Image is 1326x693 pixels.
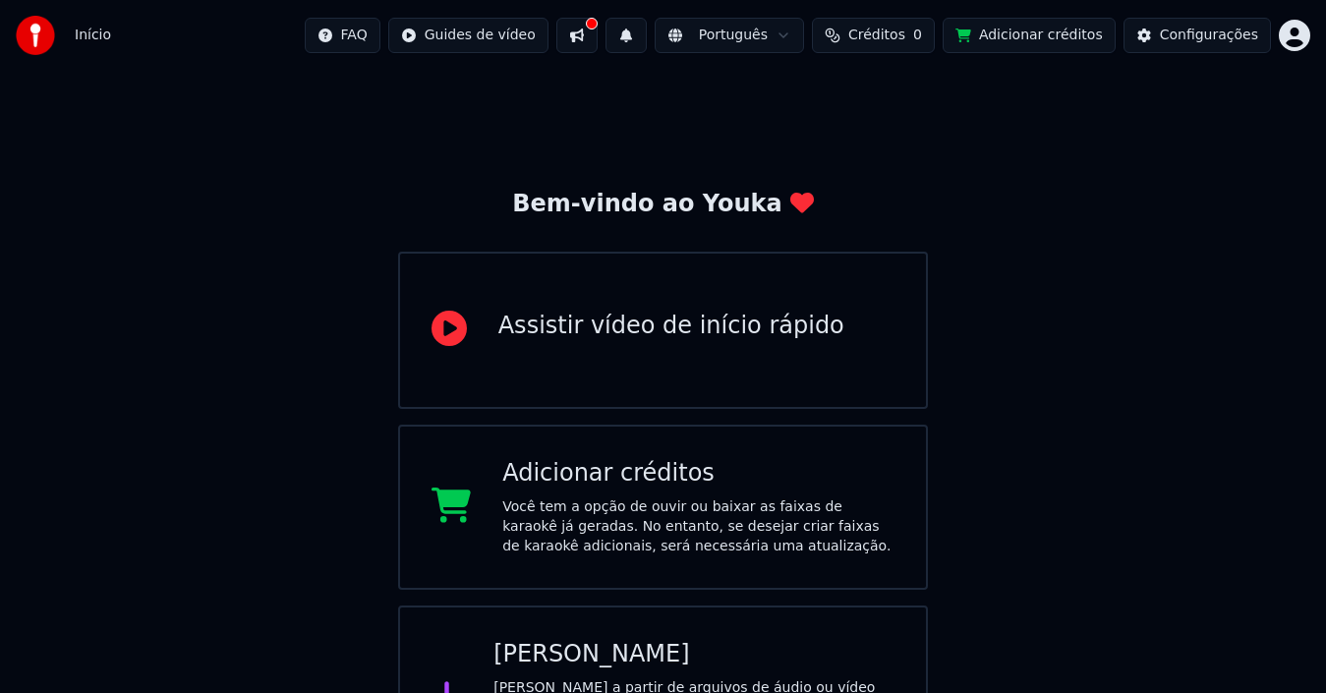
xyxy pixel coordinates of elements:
[1124,18,1271,53] button: Configurações
[502,497,894,556] div: Você tem a opção de ouvir ou baixar as faixas de karaokê já geradas. No entanto, se desejar criar...
[305,18,380,53] button: FAQ
[498,311,844,342] div: Assistir vídeo de início rápido
[512,189,813,220] div: Bem-vindo ao Youka
[502,458,894,490] div: Adicionar créditos
[16,16,55,55] img: youka
[812,18,935,53] button: Créditos0
[493,639,894,670] div: [PERSON_NAME]
[913,26,922,45] span: 0
[943,18,1116,53] button: Adicionar créditos
[75,26,111,45] nav: breadcrumb
[848,26,905,45] span: Créditos
[1160,26,1258,45] div: Configurações
[388,18,548,53] button: Guides de vídeo
[75,26,111,45] span: Início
